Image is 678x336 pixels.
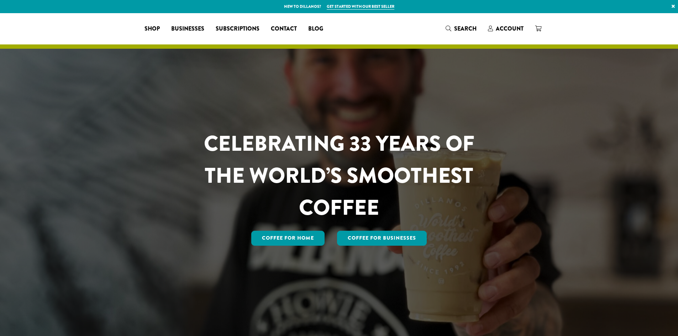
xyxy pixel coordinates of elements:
span: Blog [308,25,323,33]
a: Search [440,23,482,34]
span: Search [454,25,477,33]
span: Businesses [171,25,204,33]
a: Get started with our best seller [327,4,394,10]
a: Coffee for Home [251,231,325,246]
h1: CELEBRATING 33 YEARS OF THE WORLD’S SMOOTHEST COFFEE [183,128,495,224]
span: Contact [271,25,297,33]
a: Shop [139,23,165,34]
a: Coffee For Businesses [337,231,427,246]
span: Account [496,25,524,33]
span: Subscriptions [216,25,259,33]
span: Shop [144,25,160,33]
